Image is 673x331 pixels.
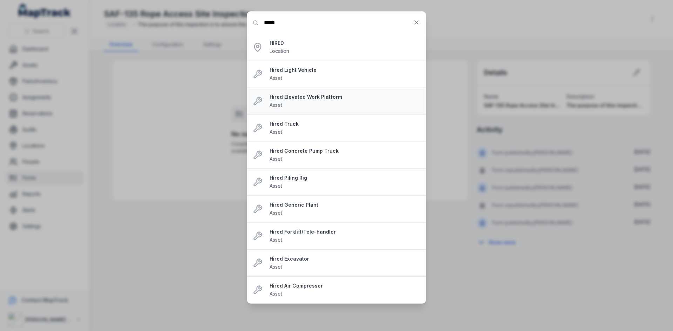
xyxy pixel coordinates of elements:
span: Asset [270,102,282,108]
a: Hired TruckAsset [270,120,420,136]
span: Asset [270,129,282,135]
a: Hired ExcavatorAsset [270,255,420,271]
strong: Hired Concrete Pump Truck [270,147,420,154]
strong: Hired Truck [270,120,420,127]
a: Hired Forklift/Tele-handlerAsset [270,228,420,244]
strong: Hired Air Compressor [270,282,420,289]
span: Asset [270,156,282,162]
span: Asset [270,75,282,81]
strong: Hired Generic Plant [270,201,420,208]
strong: Hired Light Vehicle [270,67,420,74]
a: Hired Elevated Work PlatformAsset [270,94,420,109]
strong: Hired Piling Rig [270,174,420,181]
a: Hired Piling RigAsset [270,174,420,190]
span: Asset [270,183,282,189]
strong: HIRED [270,40,420,47]
a: Hired Light VehicleAsset [270,67,420,82]
a: HIREDLocation [270,40,420,55]
a: Hired Generic PlantAsset [270,201,420,217]
strong: Hired Elevated Work Platform [270,94,420,101]
a: Hired Concrete Pump TruckAsset [270,147,420,163]
strong: Hired Forklift/Tele-handler [270,228,420,235]
strong: Hired Excavator [270,255,420,262]
span: Asset [270,210,282,216]
span: Asset [270,291,282,297]
span: Asset [270,237,282,243]
a: Hired Air CompressorAsset [270,282,420,298]
span: Asset [270,264,282,270]
span: Location [270,48,289,54]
